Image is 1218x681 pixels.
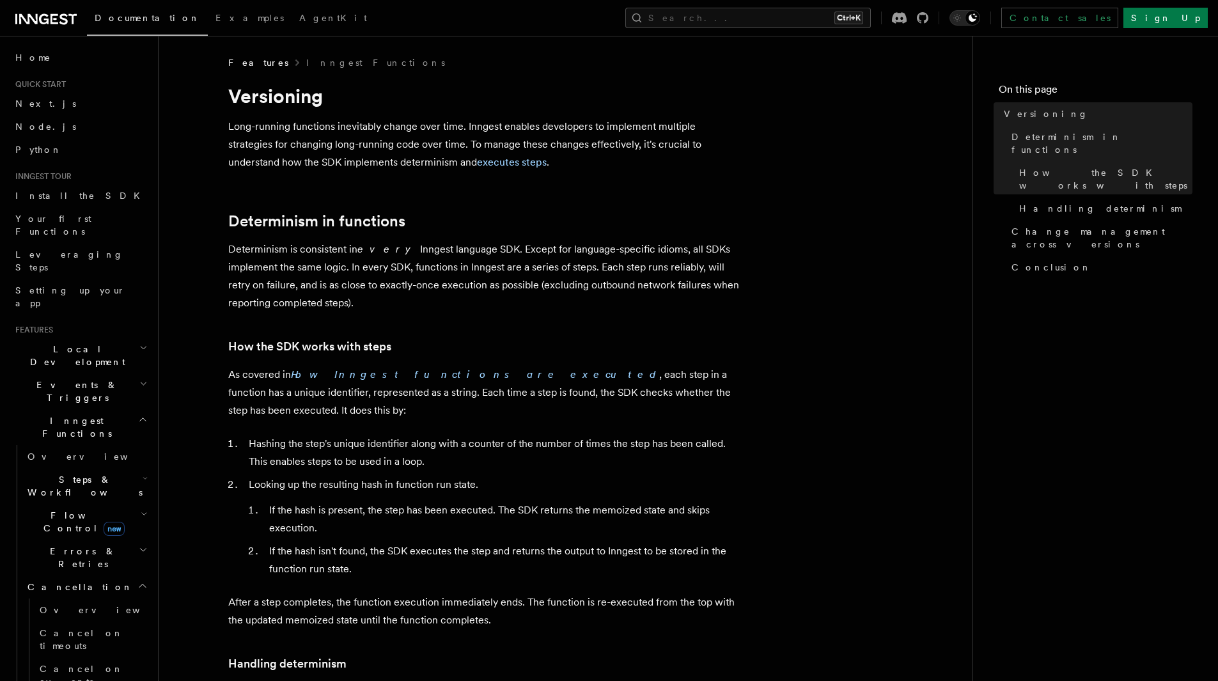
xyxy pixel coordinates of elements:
em: every [357,243,420,255]
li: If the hash isn't found, the SDK executes the step and returns the output to Inngest to be stored... [265,542,740,578]
a: Determinism in functions [1006,125,1192,161]
span: Inngest tour [10,171,72,182]
a: Your first Functions [10,207,150,243]
a: Conclusion [1006,256,1192,279]
p: After a step completes, the function execution immediately ends. The function is re-executed from... [228,593,740,629]
a: Contact sales [1001,8,1118,28]
span: Cancellation [22,581,133,593]
a: Home [10,46,150,69]
span: Setting up your app [15,285,125,308]
span: Errors & Retries [22,545,139,570]
a: Install the SDK [10,184,150,207]
a: Overview [22,445,150,468]
a: Setting up your app [10,279,150,315]
a: Sign Up [1123,8,1208,28]
a: AgentKit [292,4,375,35]
span: Install the SDK [15,191,148,201]
span: Local Development [10,343,139,368]
a: Examples [208,4,292,35]
span: Next.js [15,98,76,109]
h4: On this page [999,82,1192,102]
button: Local Development [10,338,150,373]
a: Handling determinism [1014,197,1192,220]
span: Versioning [1004,107,1088,120]
span: Quick start [10,79,66,90]
kbd: Ctrl+K [834,12,863,24]
span: Flow Control [22,509,141,535]
span: How the SDK works with steps [1019,166,1192,192]
span: AgentKit [299,13,367,23]
span: Documentation [95,13,200,23]
span: Leveraging Steps [15,249,123,272]
span: Home [15,51,51,64]
a: How Inngest functions are executed [291,368,659,380]
a: Documentation [87,4,208,36]
a: Change management across versions [1006,220,1192,256]
a: How the SDK works with steps [1014,161,1192,197]
button: Toggle dark mode [949,10,980,26]
span: Inngest Functions [10,414,138,440]
button: Inngest Functions [10,409,150,445]
span: Python [15,145,62,155]
span: Conclusion [1011,261,1091,274]
span: new [104,522,125,536]
span: Examples [215,13,284,23]
span: Your first Functions [15,214,91,237]
li: Looking up the resulting hash in function run state. [245,476,740,578]
a: Handling determinism [228,655,347,673]
span: Handling determinism [1019,202,1181,215]
a: Leveraging Steps [10,243,150,279]
span: Features [228,56,288,69]
a: Overview [35,599,150,622]
button: Steps & Workflows [22,468,150,504]
a: executes steps [477,156,547,168]
li: If the hash is present, the step has been executed. The SDK returns the memoized state and skips ... [265,501,740,537]
a: Node.js [10,115,150,138]
a: Inngest Functions [306,56,445,69]
p: As covered in , each step in a function has a unique identifier, represented as a string. Each ti... [228,366,740,419]
a: Versioning [999,102,1192,125]
button: Flow Controlnew [22,504,150,540]
button: Search...Ctrl+K [625,8,871,28]
p: Determinism is consistent in Inngest language SDK. Except for language-specific idioms, all SDKs ... [228,240,740,312]
button: Events & Triggers [10,373,150,409]
a: Python [10,138,150,161]
a: How the SDK works with steps [228,338,391,356]
span: Node.js [15,121,76,132]
a: Next.js [10,92,150,115]
button: Errors & Retries [22,540,150,575]
a: Cancel on timeouts [35,622,150,657]
span: Cancel on timeouts [40,628,123,651]
p: Long-running functions inevitably change over time. Inngest enables developers to implement multi... [228,118,740,171]
span: Overview [27,451,159,462]
li: Hashing the step's unique identifier along with a counter of the number of times the step has bee... [245,435,740,471]
h1: Versioning [228,84,740,107]
a: Determinism in functions [228,212,405,230]
span: Change management across versions [1011,225,1192,251]
span: Features [10,325,53,335]
button: Cancellation [22,575,150,599]
span: Steps & Workflows [22,473,143,499]
span: Overview [40,605,171,615]
span: Events & Triggers [10,379,139,404]
span: Determinism in functions [1011,130,1192,156]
